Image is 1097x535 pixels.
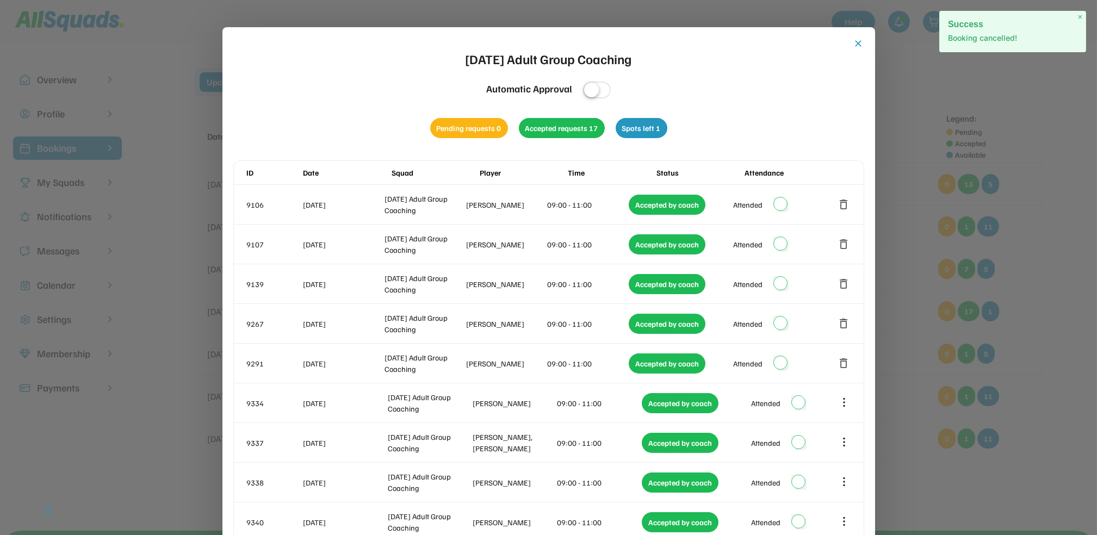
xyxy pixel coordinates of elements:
[247,278,301,290] div: 9139
[388,431,470,454] div: [DATE] Adult Group Coaching
[303,437,386,449] div: [DATE]
[473,477,555,488] div: [PERSON_NAME]
[247,318,301,329] div: 9267
[642,433,718,453] div: Accepted by coach
[473,397,555,409] div: [PERSON_NAME]
[303,358,383,369] div: [DATE]
[430,118,508,138] div: Pending requests 0
[557,517,640,528] div: 09:00 - 11:00
[568,167,654,178] div: Time
[751,477,780,488] div: Attended
[629,353,705,374] div: Accepted by coach
[303,397,386,409] div: [DATE]
[616,118,667,138] div: Spots left 1
[303,278,383,290] div: [DATE]
[466,358,546,369] div: [PERSON_NAME]
[751,437,780,449] div: Attended
[303,239,383,250] div: [DATE]
[548,199,627,210] div: 09:00 - 11:00
[466,318,546,329] div: [PERSON_NAME]
[388,391,470,414] div: [DATE] Adult Group Coaching
[642,393,718,413] div: Accepted by coach
[838,357,851,370] button: delete
[656,167,742,178] div: Status
[466,49,632,69] div: [DATE] Adult Group Coaching
[480,167,566,178] div: Player
[392,167,478,178] div: Squad
[247,477,301,488] div: 9338
[247,397,301,409] div: 9334
[642,512,718,532] div: Accepted by coach
[948,33,1077,43] p: Booking cancelled!
[385,233,464,256] div: [DATE] Adult Group Coaching
[247,517,301,528] div: 9340
[466,199,546,210] div: [PERSON_NAME]
[385,312,464,335] div: [DATE] Adult Group Coaching
[629,314,705,334] div: Accepted by coach
[466,239,546,250] div: [PERSON_NAME]
[548,239,627,250] div: 09:00 - 11:00
[629,195,705,215] div: Accepted by coach
[948,20,1077,29] h2: Success
[486,82,572,96] div: Automatic Approval
[548,278,627,290] div: 09:00 - 11:00
[385,272,464,295] div: [DATE] Adult Group Coaching
[838,277,851,290] button: delete
[557,477,640,488] div: 09:00 - 11:00
[853,38,864,49] button: close
[303,517,386,528] div: [DATE]
[247,437,301,449] div: 9337
[303,477,386,488] div: [DATE]
[466,278,546,290] div: [PERSON_NAME]
[519,118,605,138] div: Accepted requests 17
[733,239,763,250] div: Attended
[733,199,763,210] div: Attended
[247,199,301,210] div: 9106
[303,199,383,210] div: [DATE]
[838,317,851,330] button: delete
[751,397,780,409] div: Attended
[388,511,470,533] div: [DATE] Adult Group Coaching
[247,358,301,369] div: 9291
[247,167,301,178] div: ID
[473,431,555,454] div: [PERSON_NAME], [PERSON_NAME]
[557,437,640,449] div: 09:00 - 11:00
[385,352,464,375] div: [DATE] Adult Group Coaching
[385,193,464,216] div: [DATE] Adult Group Coaching
[548,358,627,369] div: 09:00 - 11:00
[733,278,763,290] div: Attended
[733,318,763,329] div: Attended
[303,167,389,178] div: Date
[733,358,763,369] div: Attended
[247,239,301,250] div: 9107
[838,238,851,251] button: delete
[629,234,705,254] div: Accepted by coach
[548,318,627,329] div: 09:00 - 11:00
[629,274,705,294] div: Accepted by coach
[838,198,851,211] button: delete
[473,517,555,528] div: [PERSON_NAME]
[557,397,640,409] div: 09:00 - 11:00
[751,517,780,528] div: Attended
[388,471,470,494] div: [DATE] Adult Group Coaching
[1078,13,1082,22] span: ×
[642,472,718,493] div: Accepted by coach
[303,318,383,329] div: [DATE]
[745,167,831,178] div: Attendance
